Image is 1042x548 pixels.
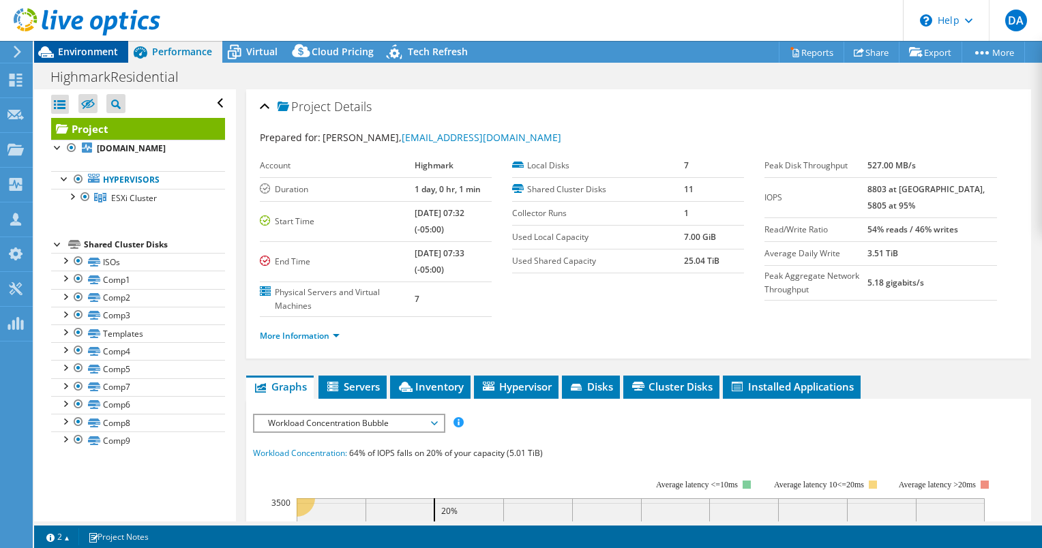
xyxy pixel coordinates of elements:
span: DA [1005,10,1027,31]
span: Tech Refresh [408,45,468,58]
a: [DOMAIN_NAME] [51,140,225,157]
a: More [962,42,1025,63]
a: Reports [779,42,844,63]
label: Physical Servers and Virtual Machines [260,286,415,313]
span: Installed Applications [730,380,854,393]
label: Collector Runs [512,207,684,220]
tspan: Average latency <=10ms [656,480,738,489]
span: Disks [569,380,613,393]
span: [PERSON_NAME], [323,131,561,144]
span: ESXi Cluster [111,192,157,204]
label: Peak Disk Throughput [764,159,867,172]
span: Cluster Disks [630,380,713,393]
a: Share [844,42,899,63]
a: ESXi Cluster [51,189,225,207]
label: Local Disks [512,159,684,172]
span: Workload Concentration: [253,447,347,459]
label: Account [260,159,415,172]
label: Read/Write Ratio [764,223,867,237]
b: 8803 at [GEOGRAPHIC_DATA], 5805 at 95% [867,183,985,211]
label: Start Time [260,215,415,228]
span: Workload Concentration Bubble [261,415,436,431]
b: 527.00 MB/s [867,159,916,171]
a: Comp7 [51,378,225,396]
label: Average Daily Write [764,247,867,260]
b: 7.00 GiB [684,231,716,243]
span: Hypervisor [481,380,552,393]
a: ISOs [51,253,225,271]
a: Comp8 [51,414,225,431]
span: Virtual [246,45,278,58]
span: Servers [325,380,380,393]
div: Shared Cluster Disks [84,237,225,253]
a: 2 [37,528,79,545]
label: Duration [260,183,415,196]
span: 64% of IOPS falls on 20% of your capacity (5.01 TiB) [349,447,543,459]
span: Graphs [253,380,307,393]
span: Performance [152,45,212,58]
svg: \n [920,14,932,27]
text: Average latency >20ms [898,480,975,489]
b: [DATE] 07:33 (-05:00) [415,247,464,275]
a: Templates [51,324,225,342]
a: Hypervisors [51,171,225,189]
a: Project Notes [78,528,158,545]
label: Peak Aggregate Network Throughput [764,269,867,296]
b: 1 day, 0 hr, 1 min [415,183,481,195]
b: 25.04 TiB [684,255,719,267]
a: Comp2 [51,289,225,307]
b: 7 [684,159,689,171]
a: Comp6 [51,396,225,414]
a: Comp4 [51,342,225,360]
b: [DATE] 07:32 (-05:00) [415,207,464,235]
span: Cloud Pricing [312,45,374,58]
a: More Information [260,330,340,341]
h1: HighmarkResidential [44,70,200,85]
span: Details [334,98,372,115]
a: Comp1 [51,271,225,288]
a: Comp5 [51,360,225,378]
b: 3.51 TiB [867,247,898,259]
tspan: Average latency 10<=20ms [774,480,864,489]
b: 1 [684,207,689,219]
span: Environment [58,45,118,58]
span: Project [278,100,331,114]
label: Prepared for: [260,131,321,144]
label: IOPS [764,191,867,204]
b: 54% reads / 46% writes [867,224,958,235]
label: Used Local Capacity [512,230,684,244]
text: 20% [441,505,458,517]
a: Comp3 [51,307,225,324]
span: Inventory [397,380,464,393]
b: 7 [415,293,419,305]
a: Export [899,42,962,63]
a: Project [51,118,225,140]
b: 11 [684,183,694,195]
text: 3500 [271,497,291,508]
b: [DOMAIN_NAME] [97,142,166,154]
label: Shared Cluster Disks [512,183,684,196]
label: Used Shared Capacity [512,254,684,268]
b: Highmark [415,159,453,171]
a: [EMAIL_ADDRESS][DOMAIN_NAME] [402,131,561,144]
label: End Time [260,255,415,269]
a: Comp9 [51,431,225,449]
b: 5.18 gigabits/s [867,277,924,288]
